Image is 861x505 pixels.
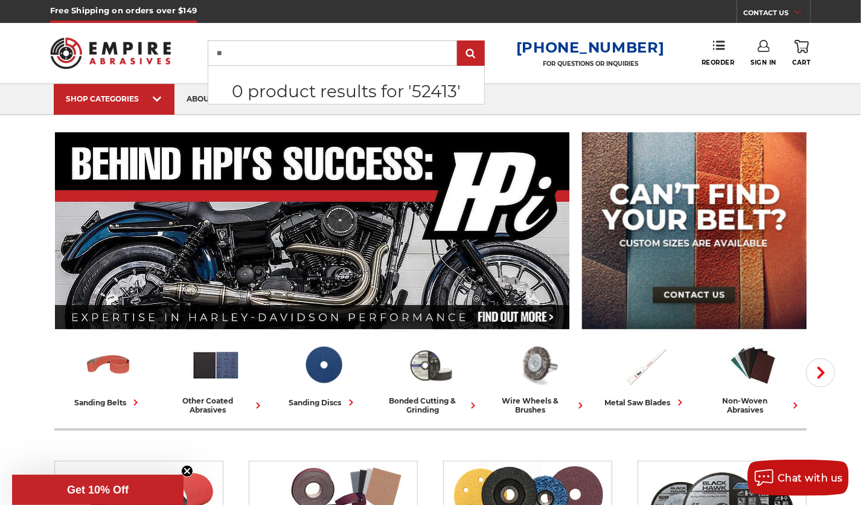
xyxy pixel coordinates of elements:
[778,472,843,484] span: Chat with us
[597,340,694,409] a: metal saw blades
[66,94,162,103] div: SHOP CATEGORIES
[382,396,479,414] div: bonded cutting & grinding
[191,340,241,390] img: Other Coated Abrasives
[513,340,563,390] img: Wire Wheels & Brushes
[728,340,778,390] img: Non-woven Abrasives
[516,39,665,56] a: [PHONE_NUMBER]
[298,340,348,390] img: Sanding Discs
[489,340,587,414] a: wire wheels & brushes
[50,30,171,77] img: Empire Abrasives
[174,84,237,115] a: about us
[83,340,133,390] img: Sanding Belts
[702,40,735,66] a: Reorder
[67,484,129,496] span: Get 10% Off
[274,340,372,409] a: sanding discs
[605,396,687,409] div: metal saw blades
[289,396,357,409] div: sanding discs
[12,475,184,505] div: Get 10% OffClose teaser
[743,6,810,23] a: CONTACT US
[747,460,849,496] button: Chat with us
[382,340,479,414] a: bonded cutting & grinding
[167,340,264,414] a: other coated abrasives
[181,465,193,477] button: Close teaser
[704,340,802,414] a: non-woven abrasives
[55,132,570,329] img: Banner for an interview featuring Horsepower Inc who makes Harley performance upgrades featured o...
[751,59,776,66] span: Sign In
[582,132,807,329] img: promo banner for custom belts.
[208,79,484,104] p: 0 product results for '52413'
[516,60,665,68] p: FOR QUESTIONS OR INQUIRIES
[621,340,671,390] img: Metal Saw Blades
[793,40,811,66] a: Cart
[489,396,587,414] div: wire wheels & brushes
[704,396,802,414] div: non-woven abrasives
[702,59,735,66] span: Reorder
[793,59,811,66] span: Cart
[59,340,157,409] a: sanding belts
[167,396,264,414] div: other coated abrasives
[459,42,483,66] input: Submit
[406,340,456,390] img: Bonded Cutting & Grinding
[74,396,142,409] div: sanding belts
[806,358,835,387] button: Next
